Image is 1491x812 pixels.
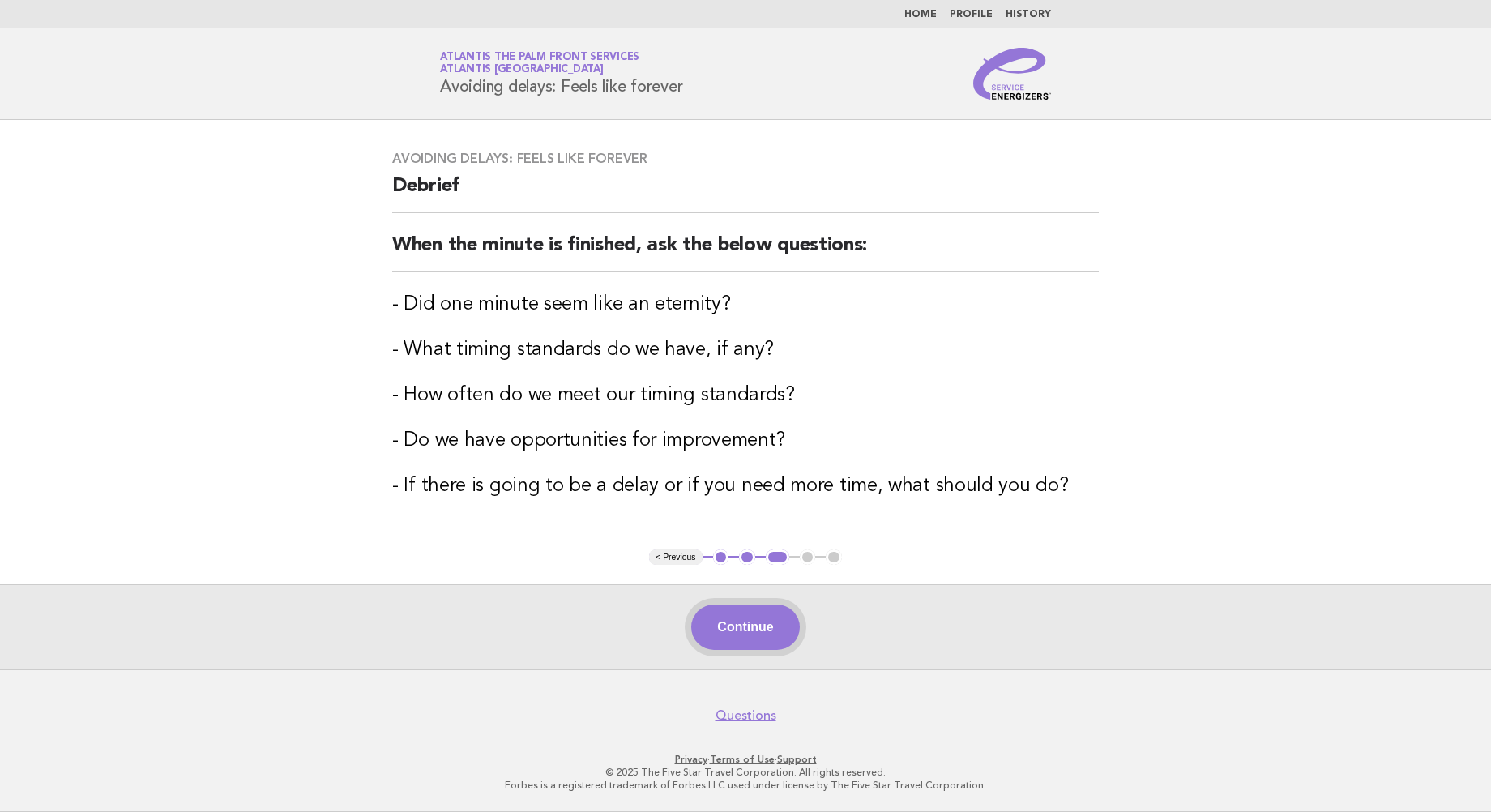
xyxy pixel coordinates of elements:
[716,707,776,724] a: Questions
[392,473,1099,499] h3: - If there is going to be a delay or if you need more time, what should you do?
[904,10,937,19] a: Home
[691,605,799,650] button: Continue
[739,549,755,566] button: 2
[649,549,702,566] button: < Previous
[440,52,639,75] a: Atlantis The Palm Front ServicesAtlantis [GEOGRAPHIC_DATA]
[392,151,1099,167] h3: Avoiding delays: Feels like forever
[710,754,775,765] a: Terms of Use
[250,753,1241,766] p: · ·
[392,292,1099,318] h3: - Did one minute seem like an eternity?
[766,549,789,566] button: 3
[1006,10,1051,19] a: History
[950,10,993,19] a: Profile
[250,766,1241,779] p: © 2025 The Five Star Travel Corporation. All rights reserved.
[392,382,1099,408] h3: - How often do we meet our timing standards?
[392,233,1099,272] h2: When the minute is finished, ask the below questions:
[440,65,604,75] span: Atlantis [GEOGRAPHIC_DATA]
[392,173,1099,213] h2: Debrief
[392,428,1099,454] h3: - Do we have opportunities for improvement?
[392,337,1099,363] h3: - What timing standards do we have, if any?
[777,754,817,765] a: Support
[250,779,1241,792] p: Forbes is a registered trademark of Forbes LLC used under license by The Five Star Travel Corpora...
[675,754,707,765] a: Privacy
[713,549,729,566] button: 1
[440,53,682,95] h1: Avoiding delays: Feels like forever
[973,48,1051,100] img: Service Energizers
